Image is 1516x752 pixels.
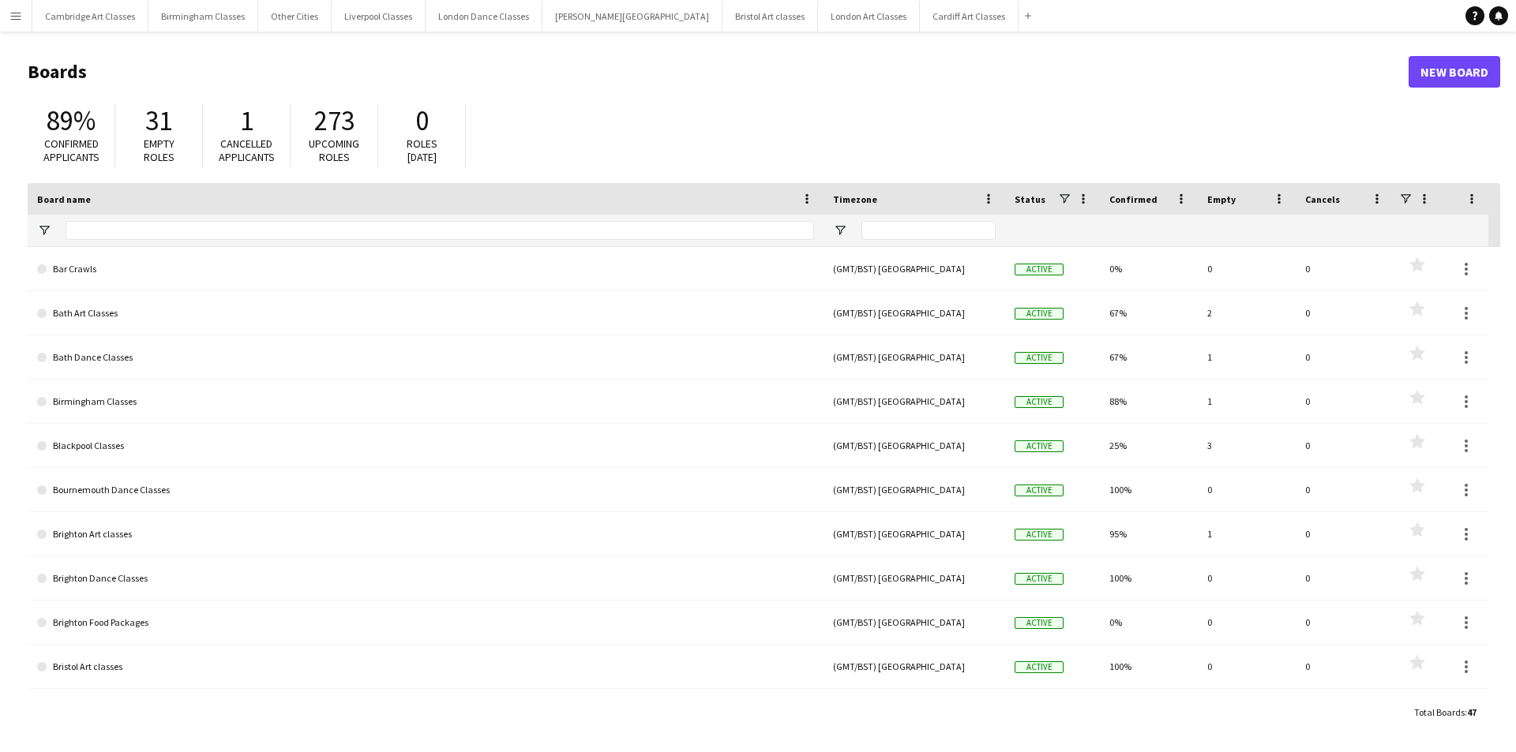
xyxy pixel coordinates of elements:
[66,221,814,240] input: Board name Filter Input
[426,1,542,32] button: London Dance Classes
[1467,706,1477,718] span: 47
[1015,573,1064,585] span: Active
[415,103,429,138] span: 0
[1100,424,1198,467] div: 25%
[47,103,96,138] span: 89%
[37,512,814,556] a: Brighton Art classes
[1100,380,1198,423] div: 88%
[1296,600,1394,644] div: 0
[258,1,332,32] button: Other Cities
[1296,380,1394,423] div: 0
[824,556,1005,600] div: (GMT/BST) [GEOGRAPHIC_DATA]
[1015,440,1064,452] span: Active
[219,137,275,164] span: Cancelled applicants
[332,1,426,32] button: Liverpool Classes
[1100,291,1198,335] div: 67%
[407,137,437,164] span: Roles [DATE]
[1198,335,1296,379] div: 1
[1305,193,1340,205] span: Cancels
[1414,697,1477,728] div: :
[542,1,722,32] button: [PERSON_NAME][GEOGRAPHIC_DATA]
[1100,468,1198,511] div: 100%
[824,512,1005,556] div: (GMT/BST) [GEOGRAPHIC_DATA]
[861,221,996,240] input: Timezone Filter Input
[824,247,1005,290] div: (GMT/BST) [GEOGRAPHIC_DATA]
[824,380,1005,423] div: (GMT/BST) [GEOGRAPHIC_DATA]
[1296,335,1394,379] div: 0
[1100,247,1198,290] div: 0%
[1015,308,1064,320] span: Active
[37,689,814,733] a: Bristol Bar Crawls
[1198,645,1296,688] div: 0
[1100,512,1198,556] div: 95%
[1100,645,1198,688] div: 100%
[1015,529,1064,541] span: Active
[37,247,814,291] a: Bar Crawls
[1100,689,1198,732] div: 0%
[37,600,814,645] a: Brighton Food Packages
[1296,512,1394,556] div: 0
[1015,661,1064,673] span: Active
[37,468,814,512] a: Bournemouth Dance Classes
[28,60,1409,84] h1: Boards
[824,689,1005,732] div: (GMT/BST) [GEOGRAPHIC_DATA]
[722,1,818,32] button: Bristol Art classes
[824,600,1005,644] div: (GMT/BST) [GEOGRAPHIC_DATA]
[1198,247,1296,290] div: 0
[1296,247,1394,290] div: 0
[1414,706,1465,718] span: Total Boards
[32,1,148,32] button: Cambridge Art Classes
[37,223,51,238] button: Open Filter Menu
[824,291,1005,335] div: (GMT/BST) [GEOGRAPHIC_DATA]
[1198,468,1296,511] div: 0
[145,103,172,138] span: 31
[1100,600,1198,644] div: 0%
[1015,396,1064,408] span: Active
[148,1,258,32] button: Birmingham Classes
[37,645,814,689] a: Bristol Art classes
[1198,291,1296,335] div: 2
[1296,424,1394,467] div: 0
[1296,645,1394,688] div: 0
[1198,600,1296,644] div: 0
[314,103,355,138] span: 273
[37,556,814,600] a: Brighton Dance Classes
[833,223,847,238] button: Open Filter Menu
[37,291,814,335] a: Bath Art Classes
[1100,335,1198,379] div: 67%
[37,335,814,380] a: Bath Dance Classes
[1100,556,1198,600] div: 100%
[1015,264,1064,275] span: Active
[240,103,253,138] span: 1
[37,193,91,205] span: Board name
[1296,468,1394,511] div: 0
[43,137,99,164] span: Confirmed applicants
[1198,380,1296,423] div: 1
[1015,352,1064,364] span: Active
[824,468,1005,511] div: (GMT/BST) [GEOGRAPHIC_DATA]
[1198,689,1296,732] div: 0
[1109,193,1158,205] span: Confirmed
[1409,56,1500,88] a: New Board
[824,335,1005,379] div: (GMT/BST) [GEOGRAPHIC_DATA]
[818,1,920,32] button: London Art Classes
[1015,484,1064,496] span: Active
[144,137,174,164] span: Empty roles
[1198,556,1296,600] div: 0
[1198,512,1296,556] div: 1
[824,424,1005,467] div: (GMT/BST) [GEOGRAPHIC_DATA]
[1296,291,1394,335] div: 0
[37,380,814,424] a: Birmingham Classes
[920,1,1019,32] button: Cardiff Art Classes
[309,137,359,164] span: Upcoming roles
[833,193,877,205] span: Timezone
[1198,424,1296,467] div: 3
[1296,689,1394,732] div: 0
[37,424,814,468] a: Blackpool Classes
[1015,617,1064,629] span: Active
[824,645,1005,688] div: (GMT/BST) [GEOGRAPHIC_DATA]
[1296,556,1394,600] div: 0
[1207,193,1236,205] span: Empty
[1015,193,1045,205] span: Status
